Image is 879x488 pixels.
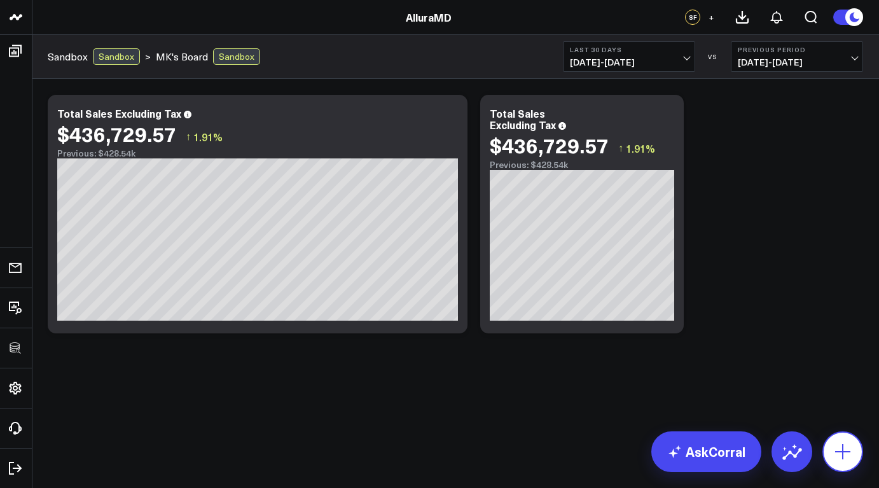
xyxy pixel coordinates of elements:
[4,337,28,359] a: SQL Client
[709,13,714,22] span: +
[702,53,724,60] div: VS
[4,457,28,480] a: Log Out
[490,106,556,132] div: Total Sales Excluding Tax
[563,41,695,72] button: Last 30 Days[DATE]-[DATE]
[570,46,688,53] b: Last 30 Days
[57,106,181,120] div: Total Sales Excluding Tax
[626,141,655,155] span: 1.91%
[738,46,856,53] b: Previous Period
[213,48,260,65] div: Sandbox
[618,140,623,157] span: ↑
[156,50,208,64] a: MK's Board
[93,48,140,65] div: Sandbox
[186,129,191,145] span: ↑
[57,148,458,158] div: Previous: $428.54k
[48,48,151,65] div: >
[48,50,88,64] a: Sandbox
[703,10,719,25] button: +
[406,10,452,24] a: AlluraMD
[738,57,856,67] span: [DATE] - [DATE]
[193,130,223,144] span: 1.91%
[685,10,700,25] div: SF
[490,134,609,157] div: $436,729.57
[570,57,688,67] span: [DATE] - [DATE]
[651,431,761,472] a: AskCorral
[57,122,176,145] div: $436,729.57
[731,41,863,72] button: Previous Period[DATE]-[DATE]
[490,160,674,170] div: Previous: $428.54k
